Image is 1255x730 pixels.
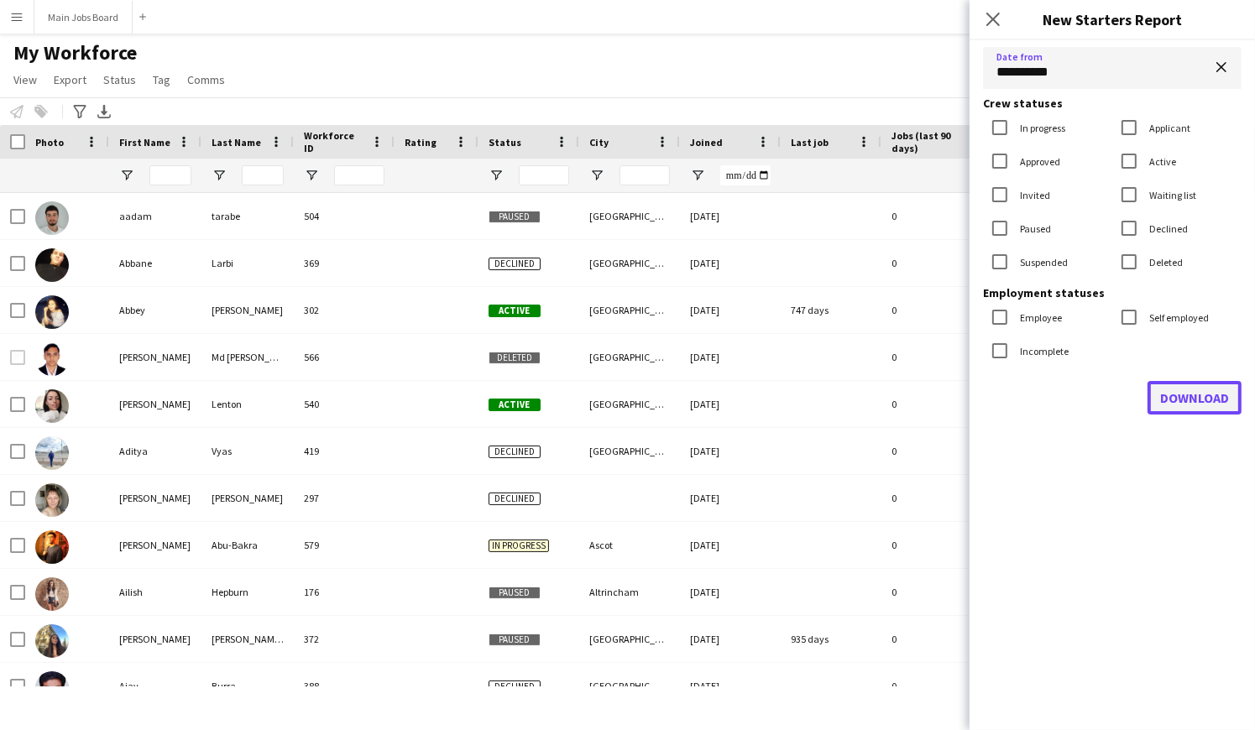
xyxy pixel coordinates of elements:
[294,381,395,427] div: 540
[35,671,69,705] img: Ajay Burra
[690,168,705,183] button: Open Filter Menu
[881,240,991,286] div: 0
[201,569,294,615] div: Hepburn
[489,540,549,552] span: In progress
[1148,381,1242,415] button: Download
[187,72,225,87] span: Comms
[881,193,991,239] div: 0
[109,193,201,239] div: aadam
[35,389,69,423] img: Abigail Lenton
[109,569,201,615] div: Ailish
[201,522,294,568] div: Abu-Bakra
[1146,311,1209,324] label: Self employed
[680,334,781,380] div: [DATE]
[892,129,960,154] span: Jobs (last 90 days)
[489,493,541,505] span: Declined
[294,616,395,662] div: 372
[294,193,395,239] div: 504
[579,334,680,380] div: [GEOGRAPHIC_DATA]
[294,663,395,709] div: 388
[781,287,881,333] div: 747 days
[620,165,670,185] input: City Filter Input
[1017,122,1065,134] label: In progress
[1017,222,1051,235] label: Paused
[881,428,991,474] div: 0
[35,248,69,282] img: Abbane Larbi
[201,381,294,427] div: Lenton
[294,240,395,286] div: 369
[109,475,201,521] div: [PERSON_NAME]
[489,211,541,223] span: Paused
[579,428,680,474] div: [GEOGRAPHIC_DATA]
[680,287,781,333] div: [DATE]
[35,295,69,329] img: Abbey Hobbs
[881,475,991,521] div: 0
[881,663,991,709] div: 0
[35,530,69,564] img: Ahmed Abu-Bakra
[201,193,294,239] div: tarabe
[579,663,680,709] div: [GEOGRAPHIC_DATA]
[10,350,25,365] input: Row Selection is disabled for this row (unchecked)
[489,258,541,270] span: Declined
[489,305,541,317] span: Active
[1146,222,1188,235] label: Declined
[109,522,201,568] div: [PERSON_NAME]
[579,616,680,662] div: [GEOGRAPHIC_DATA]
[1146,189,1196,201] label: Waiting list
[680,193,781,239] div: [DATE]
[201,287,294,333] div: [PERSON_NAME]
[212,168,227,183] button: Open Filter Menu
[489,587,541,599] span: Paused
[1017,256,1068,269] label: Suspended
[13,40,137,65] span: My Workforce
[680,522,781,568] div: [DATE]
[201,616,294,662] div: [PERSON_NAME][GEOGRAPHIC_DATA]
[489,168,504,183] button: Open Filter Menu
[791,136,829,149] span: Last job
[1146,122,1190,134] label: Applicant
[680,569,781,615] div: [DATE]
[35,136,64,149] span: Photo
[13,72,37,87] span: View
[109,381,201,427] div: [PERSON_NAME]
[35,577,69,611] img: Ailish Hepburn
[294,334,395,380] div: 566
[201,428,294,474] div: Vyas
[579,381,680,427] div: [GEOGRAPHIC_DATA]
[94,102,114,122] app-action-btn: Export XLSX
[35,624,69,658] img: Aimee Durston - Heseltine
[405,136,437,149] span: Rating
[294,475,395,521] div: 297
[589,168,604,183] button: Open Filter Menu
[109,616,201,662] div: [PERSON_NAME]
[781,616,881,662] div: 935 days
[680,616,781,662] div: [DATE]
[489,136,521,149] span: Status
[149,165,191,185] input: First Name Filter Input
[119,136,170,149] span: First Name
[1017,311,1062,324] label: Employee
[1017,155,1060,168] label: Approved
[1017,345,1069,357] label: Incomplete
[70,102,90,122] app-action-btn: Advanced filters
[180,69,232,91] a: Comms
[109,240,201,286] div: Abbane
[489,680,541,693] span: Declined
[680,663,781,709] div: [DATE]
[201,240,294,286] div: Larbi
[680,240,781,286] div: [DATE]
[35,483,69,517] img: Agnieszka Wcislo
[1017,189,1050,201] label: Invited
[680,428,781,474] div: [DATE]
[881,522,991,568] div: 0
[35,342,69,376] img: Abdullah Md abdur rahman
[242,165,284,185] input: Last Name Filter Input
[970,8,1255,30] h3: New Starters Report
[153,72,170,87] span: Tag
[720,165,771,185] input: Joined Filter Input
[35,201,69,235] img: aadam tarabe
[489,446,541,458] span: Declined
[881,381,991,427] div: 0
[47,69,93,91] a: Export
[881,334,991,380] div: 0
